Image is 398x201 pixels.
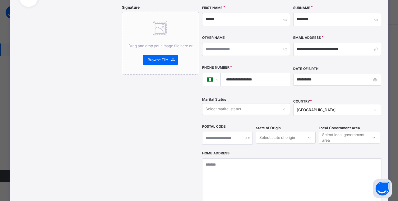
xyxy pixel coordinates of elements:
div: Select local government area [322,132,367,144]
button: Open asap [373,179,392,198]
div: Select state of origin [259,132,295,144]
label: Phone Number [202,65,229,70]
label: Date of Birth [293,66,318,71]
label: Postal Code [202,124,226,129]
label: First Name [202,6,223,11]
span: Marital Status [202,97,226,102]
span: Local Government Area [319,126,360,131]
span: State of Origin [256,126,281,131]
span: Signature [122,5,140,10]
span: COUNTRY [293,99,312,103]
label: Surname [293,6,310,11]
label: Email Address [293,35,321,40]
div: Select marital status [206,103,241,115]
span: Drag and drop your image file here or [128,43,192,48]
label: Home Address [202,151,229,156]
span: Browse File [148,57,168,63]
div: Drag and drop your image file here orBrowse File [122,12,199,75]
div: [GEOGRAPHIC_DATA] [297,107,370,113]
label: Other Name [202,35,225,40]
